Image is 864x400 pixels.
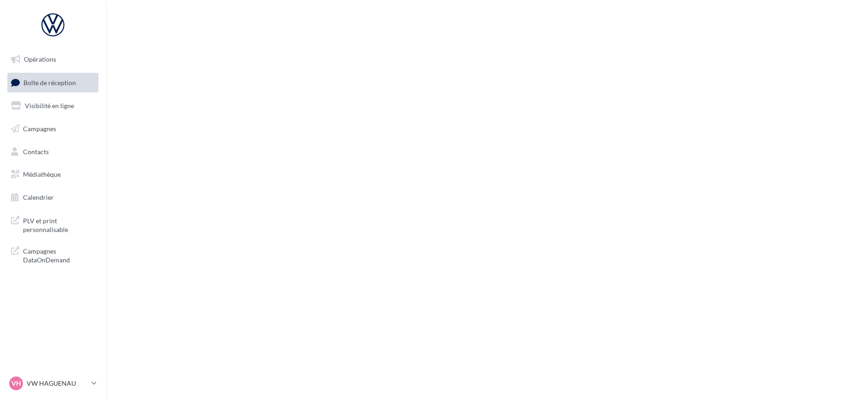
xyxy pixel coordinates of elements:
a: Contacts [6,142,100,162]
a: Calendrier [6,188,100,207]
a: Opérations [6,50,100,69]
span: Campagnes DataOnDemand [23,245,95,265]
a: PLV et print personnalisable [6,211,100,238]
p: VW HAGUENAU [27,379,88,388]
span: Calendrier [23,193,54,201]
a: Campagnes [6,119,100,139]
span: Boîte de réception [23,78,76,86]
span: Campagnes [23,125,56,133]
a: VH VW HAGUENAU [7,375,98,392]
span: PLV et print personnalisable [23,214,95,234]
a: Médiathèque [6,165,100,184]
span: VH [12,379,21,388]
span: Opérations [24,55,56,63]
span: Contacts [23,147,49,155]
a: Campagnes DataOnDemand [6,241,100,268]
span: Visibilité en ligne [25,102,74,110]
span: Médiathèque [23,170,61,178]
a: Visibilité en ligne [6,96,100,116]
a: Boîte de réception [6,73,100,93]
